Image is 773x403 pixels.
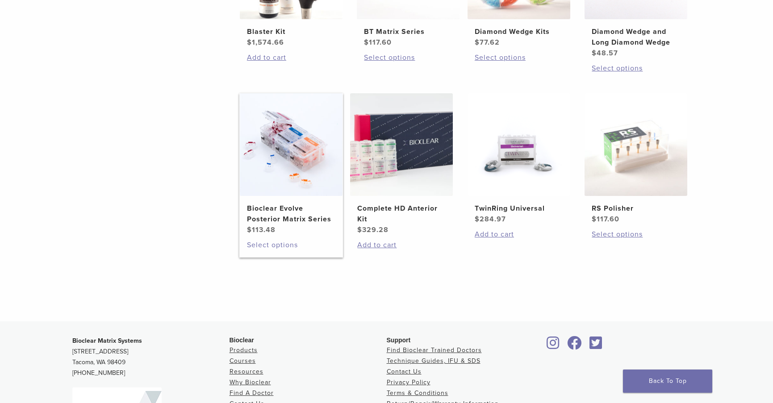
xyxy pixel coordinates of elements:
h2: BT Matrix Series [364,26,452,37]
a: Privacy Policy [387,378,430,386]
strong: Bioclear Matrix Systems [72,337,142,345]
a: Back To Top [623,370,712,393]
a: Technique Guides, IFU & SDS [387,357,481,365]
a: Select options for “Bioclear Evolve Posterior Matrix Series” [247,240,335,250]
bdi: 329.28 [357,225,389,234]
bdi: 113.48 [247,225,276,234]
bdi: 117.60 [364,38,392,47]
a: Find Bioclear Trained Doctors [387,346,482,354]
h2: Diamond Wedge Kits [475,26,563,37]
bdi: 117.60 [592,215,619,224]
h2: Blaster Kit [247,26,335,37]
a: Bioclear Evolve Posterior Matrix SeriesBioclear Evolve Posterior Matrix Series $113.48 [239,93,343,235]
span: $ [592,215,597,224]
a: Select options for “Diamond Wedge and Long Diamond Wedge” [592,63,680,74]
bdi: 48.57 [592,49,618,58]
h2: Complete HD Anterior Kit [357,203,446,224]
img: RS Polisher [585,93,687,196]
a: Add to cart: “TwinRing Universal” [475,229,563,240]
a: Contact Us [387,368,422,375]
bdi: 77.62 [475,38,500,47]
a: Select options for “RS Polisher” [592,229,680,240]
bdi: 1,574.66 [247,38,284,47]
a: Bioclear [587,341,606,350]
a: Complete HD Anterior KitComplete HD Anterior Kit $329.28 [350,93,454,235]
h2: Diamond Wedge and Long Diamond Wedge [592,26,680,48]
a: Terms & Conditions [387,389,448,397]
img: TwinRing Universal [468,93,570,196]
span: $ [357,225,362,234]
span: Support [387,337,411,344]
span: $ [247,38,252,47]
span: $ [364,38,369,47]
a: Why Bioclear [230,378,271,386]
a: Select options for “Diamond Wedge Kits” [475,52,563,63]
a: Bioclear [544,341,563,350]
img: Bioclear Evolve Posterior Matrix Series [240,93,343,196]
h2: Bioclear Evolve Posterior Matrix Series [247,203,335,224]
a: Courses [230,357,256,365]
a: Resources [230,368,263,375]
a: Add to cart: “Complete HD Anterior Kit” [357,240,446,250]
h2: TwinRing Universal [475,203,563,214]
span: Bioclear [230,337,254,344]
span: $ [475,38,480,47]
bdi: 284.97 [475,215,506,224]
a: Find A Doctor [230,389,274,397]
p: [STREET_ADDRESS] Tacoma, WA 98409 [PHONE_NUMBER] [72,336,230,378]
a: Add to cart: “Blaster Kit” [247,52,335,63]
a: RS PolisherRS Polisher $117.60 [584,93,688,224]
a: Products [230,346,258,354]
span: $ [475,215,480,224]
span: $ [592,49,597,58]
h2: RS Polisher [592,203,680,214]
a: Select options for “BT Matrix Series” [364,52,452,63]
span: $ [247,225,252,234]
a: Bioclear [564,341,585,350]
a: TwinRing UniversalTwinRing Universal $284.97 [467,93,571,224]
img: Complete HD Anterior Kit [350,93,453,196]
